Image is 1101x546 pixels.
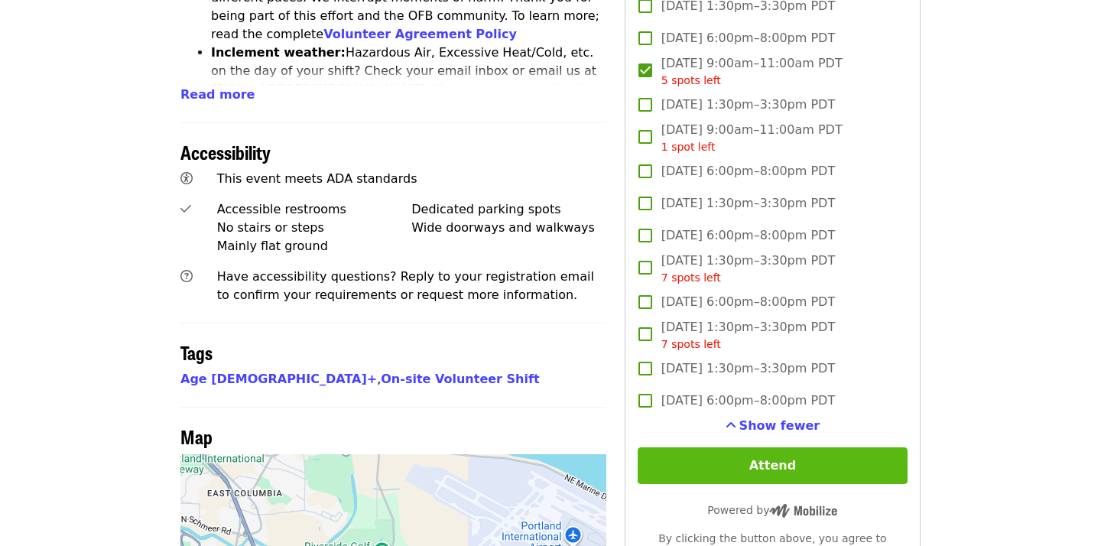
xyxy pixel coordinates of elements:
span: , [180,372,381,386]
span: [DATE] 6:00pm–8:00pm PDT [661,392,835,410]
span: [DATE] 1:30pm–3:30pm PDT [661,194,835,213]
div: Dedicated parking spots [411,200,606,219]
span: 7 spots left [661,271,721,284]
span: [DATE] 6:00pm–8:00pm PDT [661,162,835,180]
div: Mainly flat ground [217,237,412,255]
span: 1 spot left [661,141,716,153]
i: question-circle icon [180,269,193,284]
a: Age [DEMOGRAPHIC_DATA]+ [180,372,377,386]
i: check icon [180,202,191,216]
i: universal-access icon [180,171,193,186]
span: 5 spots left [661,74,721,86]
span: [DATE] 6:00pm–8:00pm PDT [661,293,835,311]
span: [DATE] 1:30pm–3:30pm PDT [661,359,835,378]
span: 7 spots left [661,338,721,350]
span: [DATE] 1:30pm–3:30pm PDT [661,318,835,353]
span: This event meets ADA standards [217,171,417,186]
span: [DATE] 9:00am–11:00am PDT [661,54,843,89]
button: See more timeslots [726,417,820,435]
a: On-site Volunteer Shift [381,372,539,386]
button: Attend [638,447,908,484]
span: [DATE] 1:30pm–3:30pm PDT [661,96,835,114]
span: [DATE] 6:00pm–8:00pm PDT [661,29,835,47]
li: Hazardous Air, Excessive Heat/Cold, etc. on the day of your shift? Check your email inbox or emai... [211,44,606,135]
span: Tags [180,339,213,366]
div: No stairs or steps [217,219,412,237]
span: Accessibility [180,138,271,165]
div: Wide doorways and walkways [411,219,606,237]
span: Read more [180,87,255,102]
img: Powered by Mobilize [769,504,837,518]
span: [DATE] 9:00am–11:00am PDT [661,121,843,155]
span: Show fewer [739,418,820,433]
a: Volunteer Agreement Policy [323,27,517,41]
div: Accessible restrooms [217,200,412,219]
span: Map [180,423,213,450]
button: Read more [180,86,255,104]
strong: Inclement weather: [211,45,346,60]
span: [DATE] 1:30pm–3:30pm PDT [661,252,835,286]
span: [DATE] 6:00pm–8:00pm PDT [661,226,835,245]
span: Have accessibility questions? Reply to your registration email to confirm your requirements or re... [217,269,594,302]
span: Powered by [707,504,837,516]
